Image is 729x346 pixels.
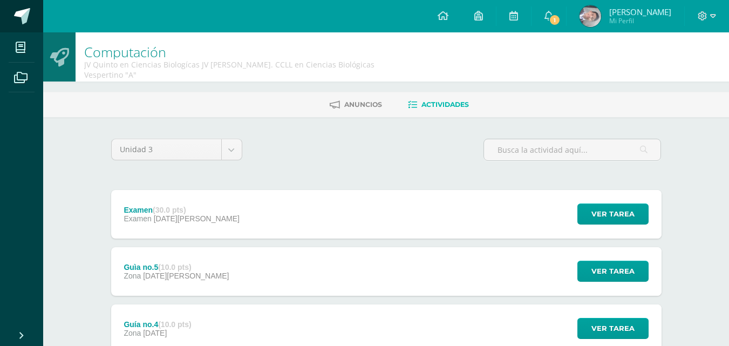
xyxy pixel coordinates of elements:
[84,43,166,61] a: Computación
[421,100,469,108] span: Actividades
[143,329,167,337] span: [DATE]
[124,272,141,280] span: Zona
[484,139,660,160] input: Busca la actividad aquí...
[153,206,186,214] strong: (30.0 pts)
[154,214,240,223] span: [DATE][PERSON_NAME]
[549,14,561,26] span: 1
[577,318,649,339] button: Ver tarea
[158,263,191,272] strong: (10.0 pts)
[577,261,649,282] button: Ver tarea
[591,318,635,338] span: Ver tarea
[577,203,649,225] button: Ver tarea
[580,5,601,27] img: 3af3e3896399a6f953e6c180c4a7d822.png
[124,320,191,329] div: Guía no.4
[84,59,405,80] div: JV Quinto en Ciencias Biologícas JV Bach. CCLL en Ciencias Biológicas Vespertino 'A'
[591,261,635,281] span: Ver tarea
[609,6,671,17] span: [PERSON_NAME]
[609,16,671,25] span: Mi Perfil
[408,96,469,113] a: Actividades
[143,272,229,280] span: [DATE][PERSON_NAME]
[84,44,405,59] h1: Computación
[158,320,191,329] strong: (10.0 pts)
[112,139,242,160] a: Unidad 3
[124,263,229,272] div: Guìa no.5
[124,206,239,214] div: Examen
[330,96,382,113] a: Anuncios
[124,329,141,337] span: Zona
[120,139,213,160] span: Unidad 3
[591,204,635,224] span: Ver tarea
[344,100,382,108] span: Anuncios
[124,214,151,223] span: Examen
